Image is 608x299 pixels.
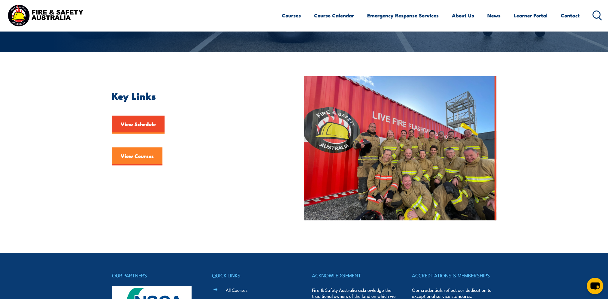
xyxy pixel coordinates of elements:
[112,116,165,134] a: View Schedule
[452,8,474,23] a: About Us
[587,278,603,294] button: chat-button
[112,91,277,100] h2: Key Links
[561,8,580,23] a: Contact
[412,271,496,279] h4: ACCREDITATIONS & MEMBERSHIPS
[514,8,548,23] a: Learner Portal
[112,271,196,279] h4: OUR PARTNERS
[212,271,296,279] h4: QUICK LINKS
[304,76,496,220] img: FSA People – Team photo aug 2023
[282,8,301,23] a: Courses
[412,287,496,299] p: Our credentials reflect our dedication to exceptional service standards.
[226,287,247,293] a: All Courses
[487,8,501,23] a: News
[112,147,162,165] a: View Courses
[314,8,354,23] a: Course Calendar
[312,271,396,279] h4: ACKNOWLEDGEMENT
[367,8,439,23] a: Emergency Response Services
